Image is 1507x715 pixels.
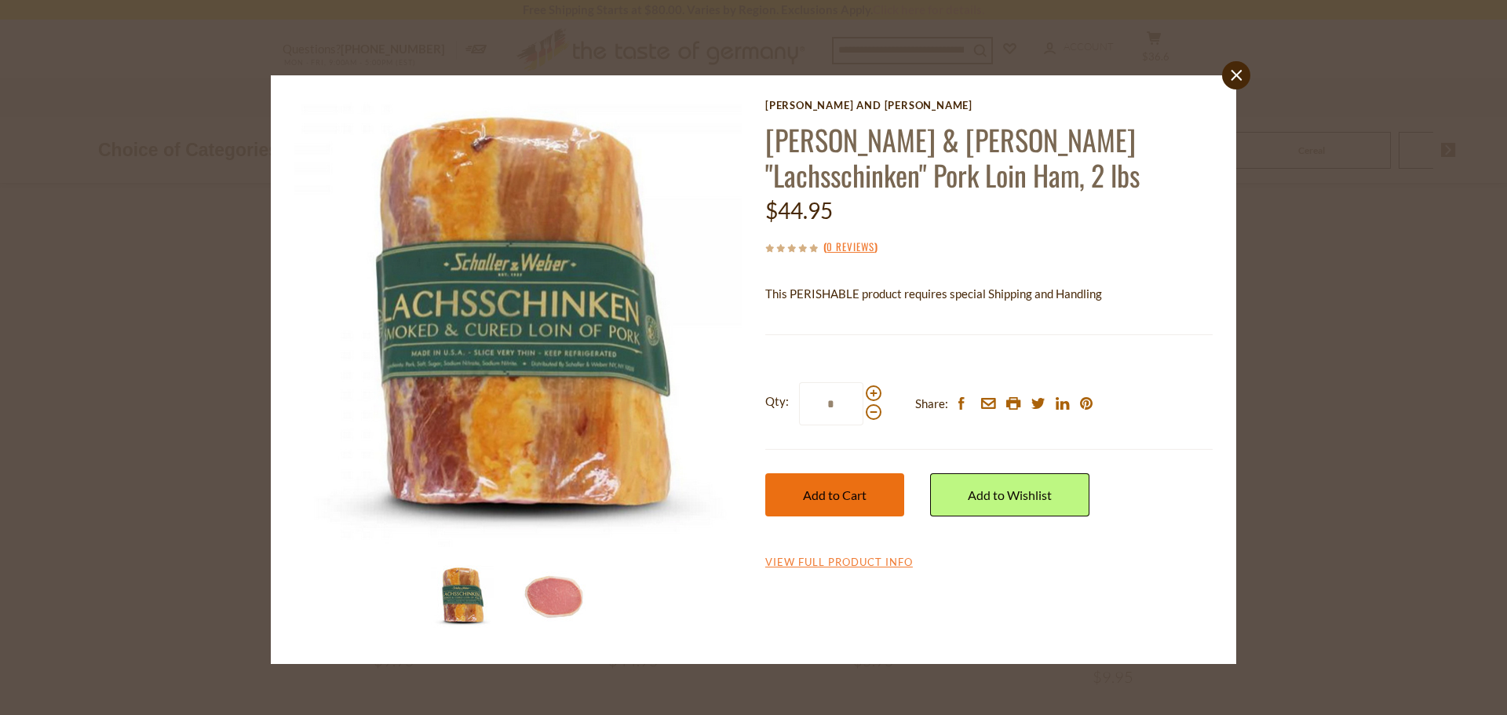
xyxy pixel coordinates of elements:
[930,473,1089,516] a: Add to Wishlist
[765,392,789,411] strong: Qty:
[823,239,878,254] span: ( )
[915,394,948,414] span: Share:
[780,316,1213,335] li: We will ship this product in heat-protective packaging and ice.
[799,382,863,425] input: Qty:
[765,197,833,224] span: $44.95
[826,239,874,256] a: 0 Reviews
[765,284,1213,304] p: This PERISHABLE product requires special Shipping and Handling
[765,473,904,516] button: Add to Cart
[431,565,494,628] img: Schaller & Weber "Lachsschinken" Pork Loin Ham, 2 lbs
[765,99,1213,111] a: [PERSON_NAME] and [PERSON_NAME]
[294,99,743,547] img: Schaller & Weber "Lachsschinken" Pork Loin Ham, 2 lbs
[765,119,1140,195] a: [PERSON_NAME] & [PERSON_NAME] "Lachsschinken" Pork Loin Ham, 2 lbs
[523,565,586,628] img: Schaller & Weber "Lachsschinken" Pork Loin Ham, 2 lbs
[803,487,867,502] span: Add to Cart
[765,556,913,570] a: View Full Product Info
